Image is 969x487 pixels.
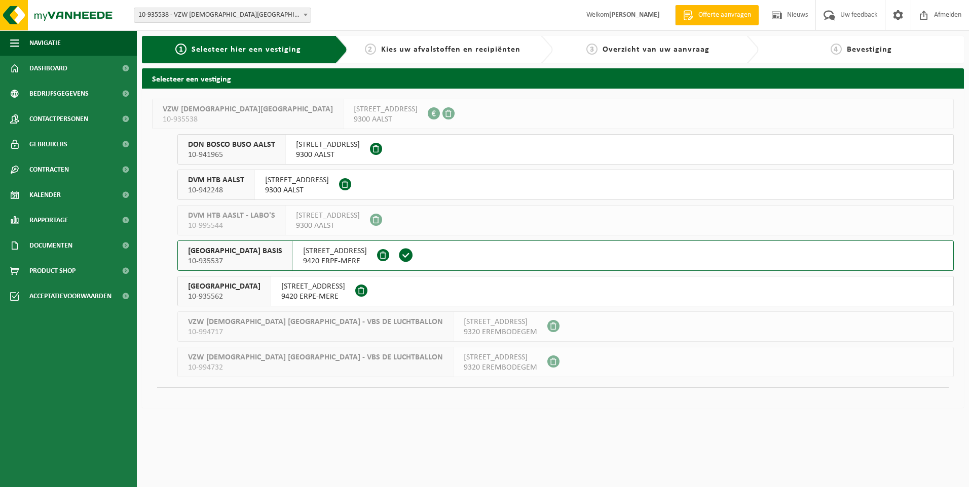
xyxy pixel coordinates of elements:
[29,30,61,56] span: Navigatie
[188,246,282,256] span: [GEOGRAPHIC_DATA] BASIS
[188,211,275,221] span: DVM HTB AASLT - LABO'S
[175,44,187,55] span: 1
[188,327,443,337] span: 10-994717
[29,157,69,182] span: Contracten
[188,256,282,266] span: 10-935537
[188,352,443,362] span: VZW [DEMOGRAPHIC_DATA] [GEOGRAPHIC_DATA] - VBS DE LUCHTBALLON
[188,185,244,195] span: 10-942248
[142,68,964,88] h2: Selecteer een vestiging
[586,44,598,55] span: 3
[296,150,360,160] span: 9300 AALST
[188,150,275,160] span: 10-941965
[847,46,892,54] span: Bevestiging
[281,292,345,302] span: 9420 ERPE-MERE
[29,208,68,233] span: Rapportage
[192,46,301,54] span: Selecteer hier een vestiging
[831,44,842,55] span: 4
[188,362,443,373] span: 10-994732
[134,8,311,23] span: 10-935538 - VZW PRIESTER DAENS COLLEGE - AALST
[29,132,67,157] span: Gebruikers
[696,10,754,20] span: Offerte aanvragen
[29,81,89,106] span: Bedrijfsgegevens
[29,182,61,208] span: Kalender
[354,104,418,114] span: [STREET_ADDRESS]
[464,352,537,362] span: [STREET_ADDRESS]
[163,104,333,114] span: VZW [DEMOGRAPHIC_DATA][GEOGRAPHIC_DATA]
[177,276,954,306] button: [GEOGRAPHIC_DATA] 10-935562 [STREET_ADDRESS]9420 ERPE-MERE
[188,140,275,150] span: DON BOSCO BUSO AALST
[177,240,954,271] button: [GEOGRAPHIC_DATA] BASIS 10-935537 [STREET_ADDRESS]9420 ERPE-MERE
[381,46,520,54] span: Kies uw afvalstoffen en recipiënten
[354,114,418,125] span: 9300 AALST
[29,233,72,258] span: Documenten
[188,175,244,185] span: DVM HTB AALST
[177,170,954,200] button: DVM HTB AALST 10-942248 [STREET_ADDRESS]9300 AALST
[29,106,88,132] span: Contactpersonen
[603,46,710,54] span: Overzicht van uw aanvraag
[296,211,360,221] span: [STREET_ADDRESS]
[134,8,311,22] span: 10-935538 - VZW PRIESTER DAENS COLLEGE - AALST
[163,114,333,125] span: 10-935538
[296,140,360,150] span: [STREET_ADDRESS]
[464,317,537,327] span: [STREET_ADDRESS]
[265,185,329,195] span: 9300 AALST
[188,221,275,231] span: 10-995544
[265,175,329,185] span: [STREET_ADDRESS]
[29,56,67,81] span: Dashboard
[281,281,345,292] span: [STREET_ADDRESS]
[464,327,537,337] span: 9320 EREMBODEGEM
[609,11,660,19] strong: [PERSON_NAME]
[29,258,76,283] span: Product Shop
[188,317,443,327] span: VZW [DEMOGRAPHIC_DATA] [GEOGRAPHIC_DATA] - VBS DE LUCHTBALLON
[675,5,759,25] a: Offerte aanvragen
[296,221,360,231] span: 9300 AALST
[464,362,537,373] span: 9320 EREMBODEGEM
[303,256,367,266] span: 9420 ERPE-MERE
[365,44,376,55] span: 2
[188,292,260,302] span: 10-935562
[177,134,954,165] button: DON BOSCO BUSO AALST 10-941965 [STREET_ADDRESS]9300 AALST
[303,246,367,256] span: [STREET_ADDRESS]
[188,281,260,292] span: [GEOGRAPHIC_DATA]
[29,283,111,309] span: Acceptatievoorwaarden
